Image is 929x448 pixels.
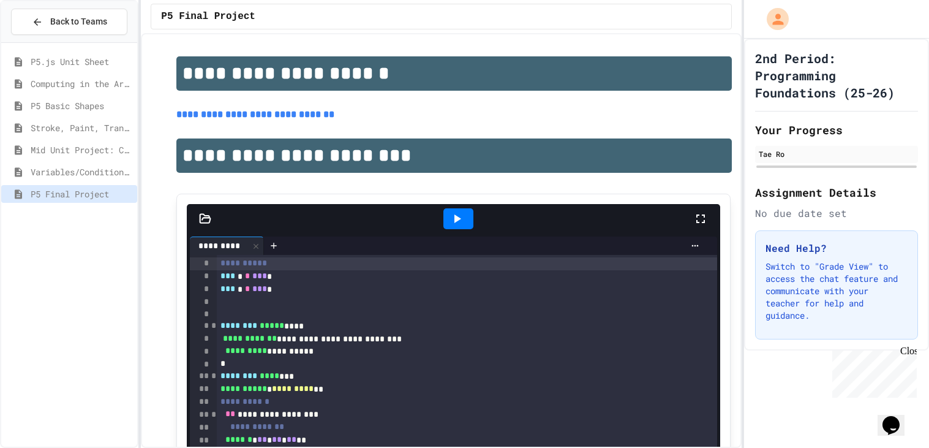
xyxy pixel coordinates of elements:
[759,148,914,159] div: Tae Ro
[31,121,132,134] span: Stroke, Paint, Transparency
[878,399,917,436] iframe: chat widget
[161,9,255,24] span: P5 Final Project
[754,5,792,33] div: My Account
[827,346,917,398] iframe: chat widget
[755,184,918,201] h2: Assignment Details
[31,99,132,112] span: P5 Basic Shapes
[755,121,918,139] h2: Your Progress
[755,50,918,101] h1: 2nd Period: Programming Foundations (25-26)
[31,143,132,156] span: Mid Unit Project: Creature Art
[31,165,132,178] span: Variables/Conditionals/Animation
[50,15,107,28] span: Back to Teams
[31,55,132,68] span: P5.js Unit Sheet
[31,188,132,200] span: P5 Final Project
[11,9,127,35] button: Back to Teams
[5,5,85,78] div: Chat with us now!Close
[755,206,918,221] div: No due date set
[765,260,908,322] p: Switch to "Grade View" to access the chat feature and communicate with your teacher for help and ...
[31,77,132,90] span: Computing in the Arts
[765,241,908,256] h3: Need Help?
